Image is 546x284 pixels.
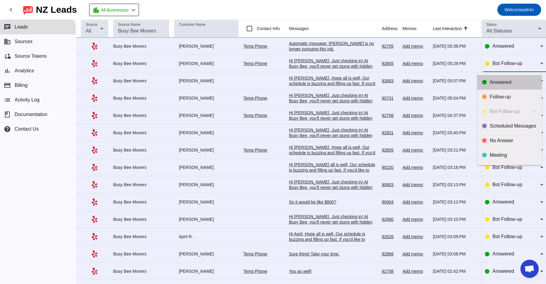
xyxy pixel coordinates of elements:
[520,260,539,278] div: Open chat
[490,152,537,158] div: Meeting
[490,138,537,144] div: No Answer
[490,94,537,100] div: Follow-up
[490,79,537,85] div: Answered
[490,123,537,129] div: Scheduled Messages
